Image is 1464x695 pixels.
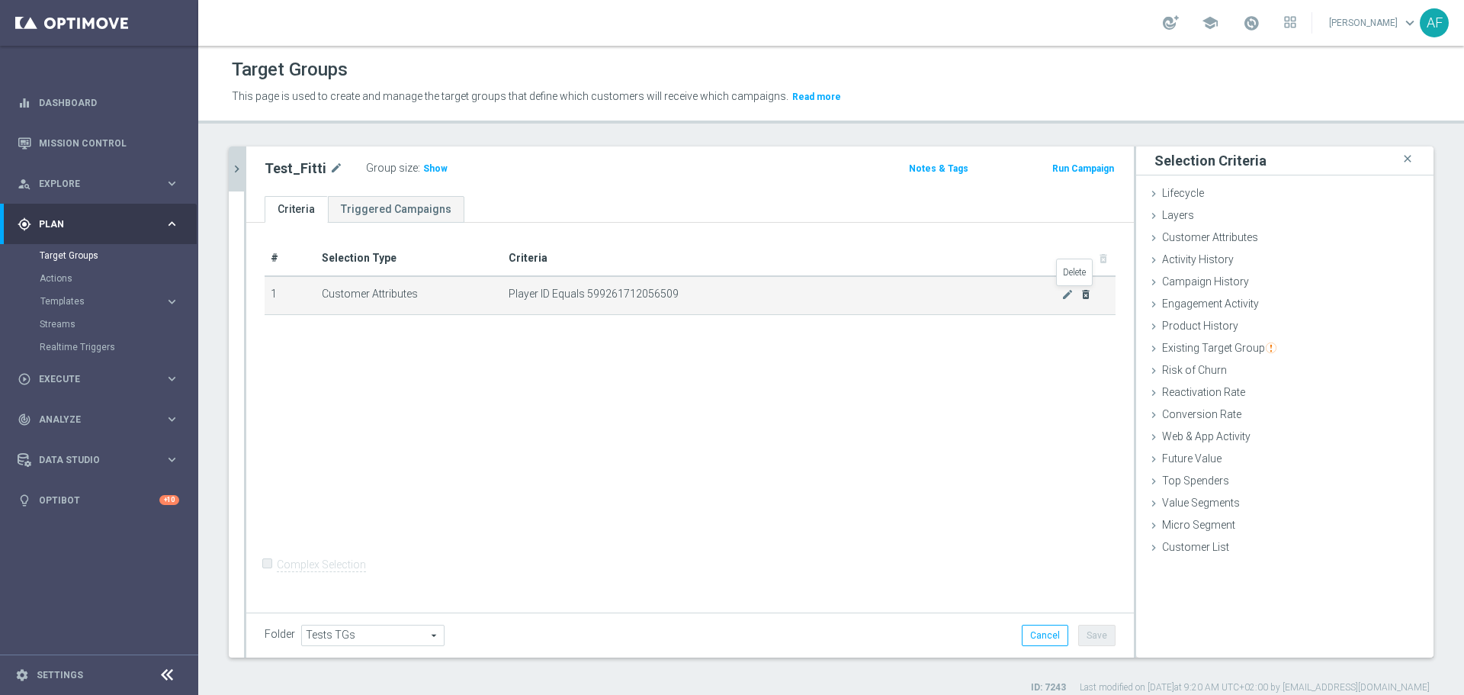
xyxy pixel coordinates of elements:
span: Customer Attributes [1162,231,1258,243]
span: This page is used to create and manage the target groups that define which customers will receive... [232,90,788,102]
div: +10 [159,495,179,505]
button: Cancel [1022,625,1068,646]
button: Data Studio keyboard_arrow_right [17,454,180,466]
div: Execute [18,372,165,386]
i: track_changes [18,413,31,426]
td: 1 [265,276,316,314]
div: Templates [40,297,165,306]
h1: Target Groups [232,59,348,81]
span: Engagement Activity [1162,298,1259,310]
span: Conversion Rate [1162,408,1241,420]
span: Customer List [1162,541,1229,553]
span: Plan [39,220,165,229]
div: Actions [40,267,197,290]
label: : [418,162,420,175]
span: Show [423,163,448,174]
div: Data Studio [18,453,165,467]
h2: Test_Fitti [265,159,326,178]
span: Web & App Activity [1162,430,1250,442]
i: play_circle_outline [18,372,31,386]
span: Activity History [1162,253,1234,265]
span: Future Value [1162,452,1222,465]
span: Data Studio [39,455,165,465]
i: person_search [18,177,31,191]
i: delete_forever [1080,288,1092,301]
span: Value Segments [1162,497,1240,509]
div: Dashboard [18,82,179,123]
a: Optibot [39,480,159,520]
span: Criteria [509,252,547,264]
span: Templates [40,297,149,306]
span: Layers [1162,209,1194,221]
div: Plan [18,217,165,231]
i: settings [15,668,29,682]
label: Last modified on [DATE] at 9:20 AM UTC+02:00 by [EMAIL_ADDRESS][DOMAIN_NAME] [1080,681,1430,694]
a: Realtime Triggers [40,341,159,353]
div: AF [1420,8,1449,37]
a: Target Groups [40,249,159,262]
div: Optibot [18,480,179,520]
span: school [1202,14,1218,31]
i: close [1400,149,1415,169]
a: Mission Control [39,123,179,163]
i: keyboard_arrow_right [165,176,179,191]
a: Actions [40,272,159,285]
div: Streams [40,313,197,336]
span: Risk of Churn [1162,364,1227,376]
span: Player ID Equals 599261712056509 [509,288,1061,301]
th: # [265,241,316,276]
a: Triggered Campaigns [328,196,464,223]
i: equalizer [18,96,31,110]
button: play_circle_outline Execute keyboard_arrow_right [17,373,180,385]
button: Read more [791,88,843,105]
span: keyboard_arrow_down [1401,14,1418,31]
span: Lifecycle [1162,187,1204,199]
a: Dashboard [39,82,179,123]
span: Micro Segment [1162,519,1235,531]
span: Explore [39,179,165,188]
button: equalizer Dashboard [17,97,180,109]
i: keyboard_arrow_right [165,372,179,386]
button: lightbulb Optibot +10 [17,494,180,507]
div: Templates [40,290,197,313]
i: mode_edit [329,159,343,178]
span: Reactivation Rate [1162,386,1245,398]
div: Realtime Triggers [40,336,197,359]
a: [PERSON_NAME]keyboard_arrow_down [1328,11,1420,34]
span: Execute [39,375,165,384]
a: Streams [40,318,159,330]
span: Product History [1162,320,1238,332]
i: keyboard_arrow_right [165,412,179,426]
i: gps_fixed [18,217,31,231]
th: Selection Type [316,241,503,276]
button: Templates keyboard_arrow_right [40,295,180,307]
button: Mission Control [17,137,180,150]
div: Analyze [18,413,165,426]
td: Customer Attributes [316,276,503,314]
a: Settings [37,671,83,680]
button: Notes & Tags [907,160,970,177]
h3: Selection Criteria [1154,152,1267,169]
span: Campaign History [1162,275,1249,288]
label: Group size [366,162,418,175]
button: person_search Explore keyboard_arrow_right [17,178,180,190]
button: Save [1078,625,1116,646]
button: gps_fixed Plan keyboard_arrow_right [17,218,180,230]
button: Run Campaign [1051,160,1116,177]
label: ID: 7243 [1031,681,1066,694]
i: lightbulb [18,494,31,507]
i: mode_edit [1061,288,1074,301]
span: Analyze [39,415,165,424]
button: chevron_right [229,146,244,191]
div: Target Groups [40,244,197,267]
span: Existing Target Group [1162,342,1276,354]
label: Folder [265,628,295,641]
label: Complex Selection [277,558,366,572]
